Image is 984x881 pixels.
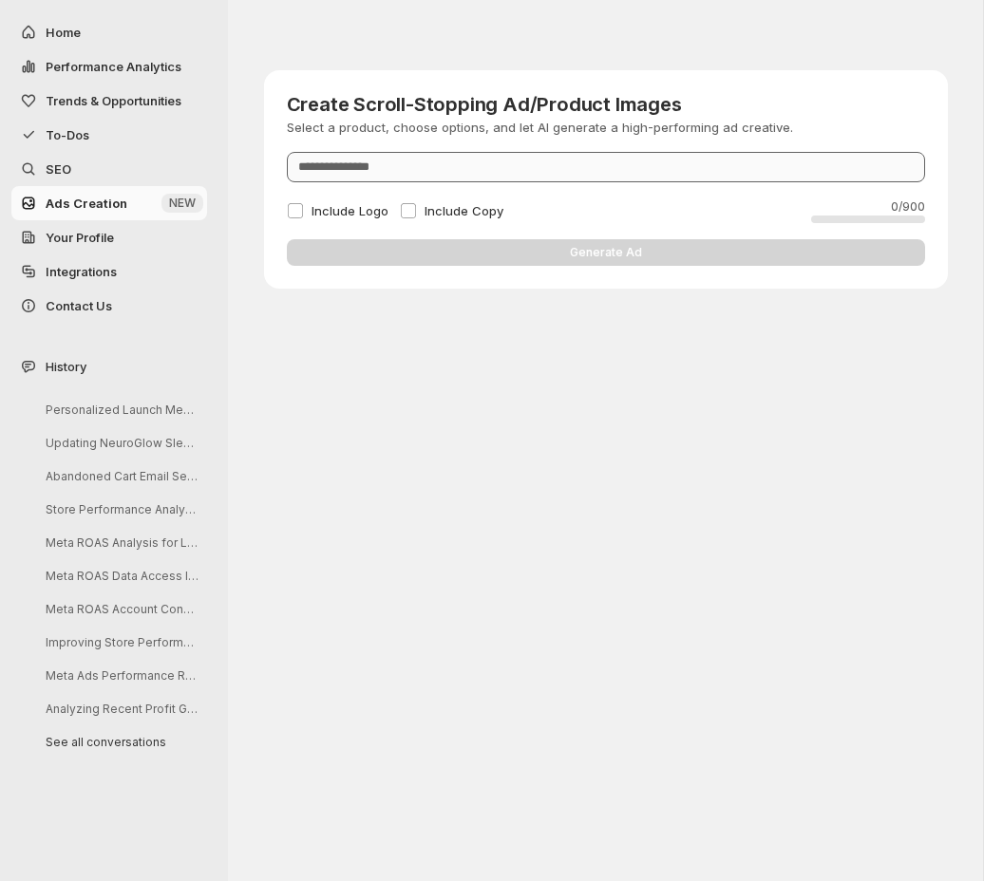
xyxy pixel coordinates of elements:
[169,196,196,211] span: NEW
[11,220,207,254] a: Your Profile
[312,203,388,218] span: Include Logo
[30,694,211,723] button: Analyzing Recent Profit Growth
[46,357,86,376] span: History
[30,594,211,624] button: Meta ROAS Account Connection Inquiry
[11,186,207,220] button: Ads Creation
[30,628,211,657] button: Improving Store Performance Analysis Steps
[46,264,117,279] span: Integrations
[46,196,127,211] span: Ads Creation
[46,25,81,40] span: Home
[30,661,211,690] button: Meta Ads Performance Review Inquiry
[30,528,211,557] button: Meta ROAS Analysis for Last 14 Days
[46,93,181,108] span: Trends & Opportunities
[11,84,207,118] button: Trends & Opportunities
[46,230,114,245] span: Your Profile
[30,727,211,757] button: See all conversations
[11,15,207,49] button: Home
[11,118,207,152] button: To-Dos
[46,298,112,313] span: Contact Us
[287,118,793,137] p: Select a product, choose options, and let AI generate a high-performing ad creative.
[11,49,207,84] button: Performance Analytics
[11,254,207,289] a: Integrations
[46,127,89,142] span: To-Dos
[811,199,925,215] p: 0 / 900
[46,59,181,74] span: Performance Analytics
[425,203,503,218] span: Include Copy
[30,495,211,524] button: Store Performance Analysis and Suggestions
[46,161,71,177] span: SEO
[11,289,207,323] button: Contact Us
[30,561,211,590] button: Meta ROAS Data Access Issues
[287,93,793,116] h3: Create Scroll-Stopping Ad/Product Images
[30,428,211,458] button: Updating NeuroGlow Sleep Mask Details
[11,152,207,186] a: SEO
[30,461,211,491] button: Abandoned Cart Email Sequence Creation
[30,395,211,424] button: Personalized Launch Message for Friends & Family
